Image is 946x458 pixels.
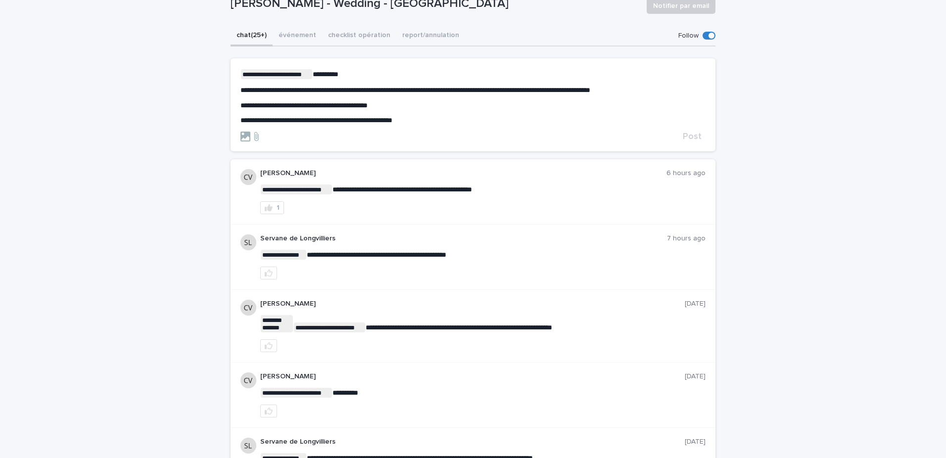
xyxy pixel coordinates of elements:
[396,26,465,46] button: report/annulation
[666,169,706,178] p: 6 hours ago
[685,438,706,446] p: [DATE]
[685,300,706,308] p: [DATE]
[260,438,685,446] p: Servane de Longvilliers
[260,405,277,417] button: like this post
[679,132,706,141] button: Post
[260,339,277,352] button: like this post
[273,26,322,46] button: événement
[685,372,706,381] p: [DATE]
[260,234,667,243] p: Servane de Longvilliers
[683,132,702,141] span: Post
[678,32,699,40] p: Follow
[322,26,396,46] button: checklist opération
[260,372,685,381] p: [PERSON_NAME]
[653,1,709,11] span: Notifier par email
[260,169,666,178] p: [PERSON_NAME]
[260,300,685,308] p: [PERSON_NAME]
[667,234,706,243] p: 7 hours ago
[231,26,273,46] button: chat (25+)
[260,201,284,214] button: 1
[277,204,280,211] div: 1
[260,267,277,279] button: like this post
